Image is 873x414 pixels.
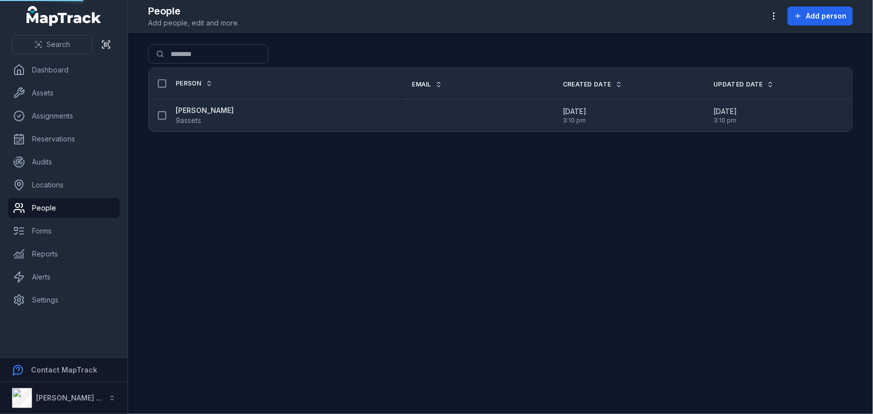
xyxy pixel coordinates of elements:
[563,116,586,124] span: 3:10 pm
[27,6,102,26] a: MapTrack
[176,115,201,125] span: 9 assets
[714,106,737,116] span: [DATE]
[563,106,586,124] time: 7/22/2025, 3:10:52 PM
[8,106,120,126] a: Assignments
[8,290,120,310] a: Settings
[563,106,586,116] span: [DATE]
[176,105,234,125] a: [PERSON_NAME]9assets
[12,35,93,54] button: Search
[714,106,737,124] time: 7/22/2025, 3:10:52 PM
[176,79,202,87] span: Person
[8,244,120,264] a: Reports
[36,393,106,402] strong: [PERSON_NAME] Air
[563,80,622,88] a: Created Date
[8,198,120,218] a: People
[8,60,120,80] a: Dashboard
[714,80,774,88] a: Updated Date
[8,267,120,287] a: Alerts
[176,105,234,115] strong: [PERSON_NAME]
[176,79,213,87] a: Person
[787,6,853,25] button: Add person
[8,129,120,149] a: Reservations
[714,116,737,124] span: 3:10 pm
[148,4,239,18] h2: People
[412,80,443,88] a: Email
[412,80,432,88] span: Email
[714,80,763,88] span: Updated Date
[806,11,846,21] span: Add person
[8,83,120,103] a: Assets
[8,175,120,195] a: Locations
[47,39,70,49] span: Search
[563,80,611,88] span: Created Date
[8,221,120,241] a: Forms
[8,152,120,172] a: Audits
[148,18,239,28] span: Add people, edit and more.
[31,365,97,374] strong: Contact MapTrack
